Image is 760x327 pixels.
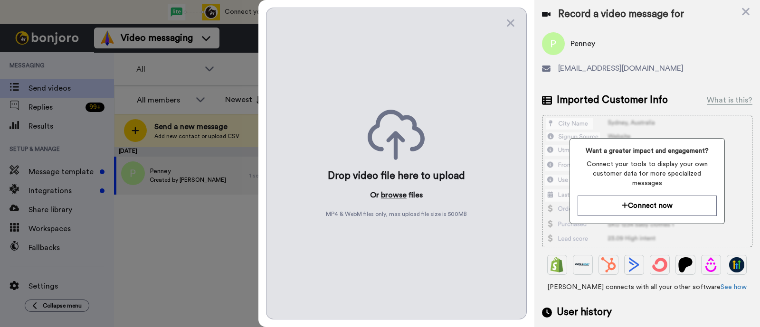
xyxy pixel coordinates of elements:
div: What is this? [707,94,752,106]
img: ConvertKit [652,257,667,272]
img: GoHighLevel [729,257,744,272]
div: Drop video file here to upload [328,169,465,183]
span: Imported Customer Info [557,93,668,107]
span: User history [557,305,612,319]
span: [PERSON_NAME] connects with all your other software [542,282,752,292]
span: Want a greater impact and engagement? [578,146,717,156]
button: Connect now [578,196,717,216]
img: Ontraport [575,257,590,272]
span: Connect your tools to display your own customer data for more specialized messages [578,159,717,188]
img: ActiveCampaign [627,257,642,272]
img: Hubspot [601,257,616,272]
img: Drip [703,257,719,272]
span: MP4 & WebM files only, max upload file size is 500 MB [326,210,467,218]
img: Shopify [550,257,565,272]
a: See how [721,284,747,290]
p: Or files [370,189,423,201]
img: Patreon [678,257,693,272]
button: browse [381,189,407,201]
